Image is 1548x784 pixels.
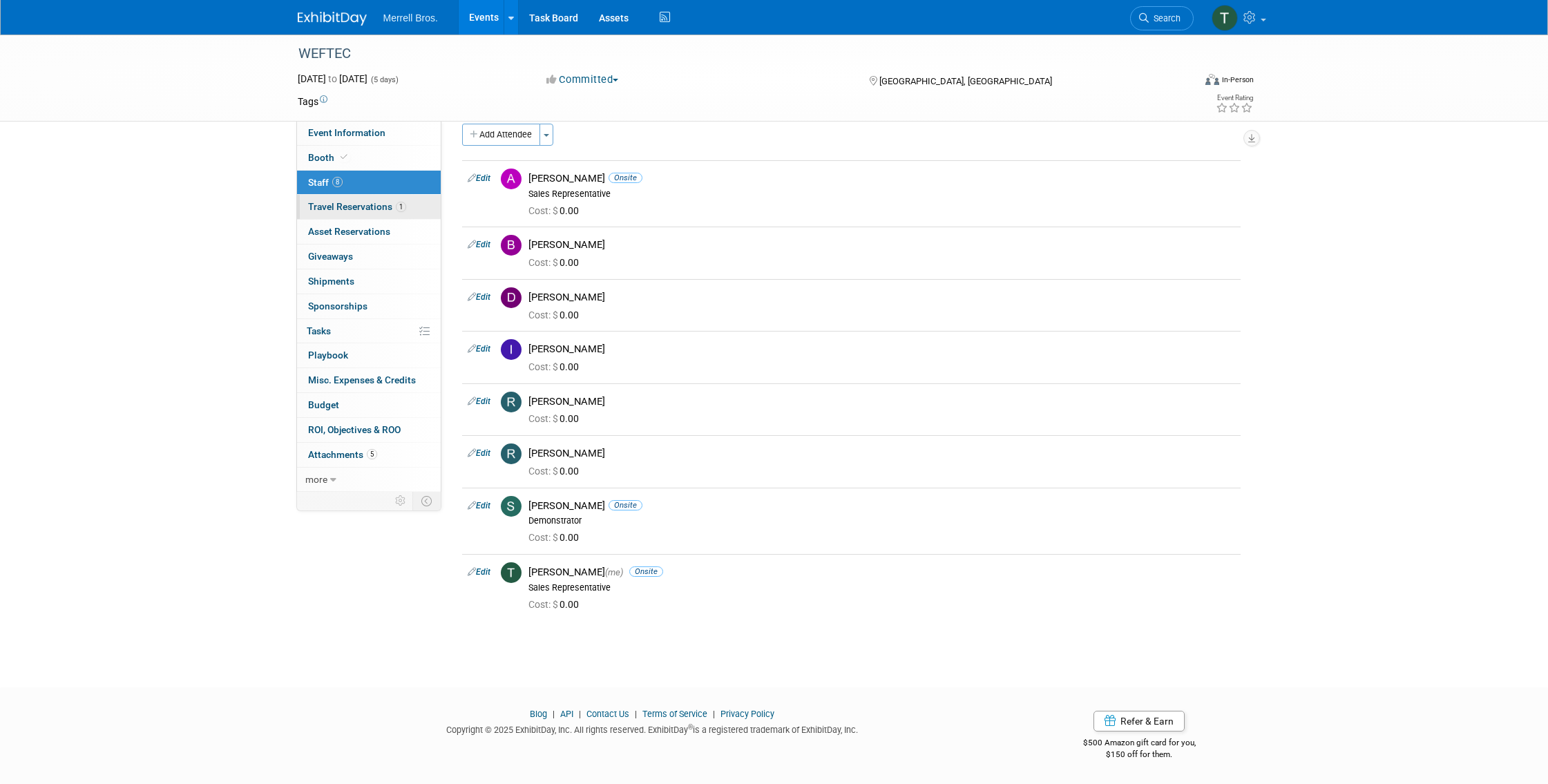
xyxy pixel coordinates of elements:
div: WEFTEC [294,41,1173,66]
span: Event Information [308,127,385,138]
div: In-Person [1221,75,1254,85]
div: Copyright © 2025 ExhibitDay, Inc. All rights reserved. ExhibitDay is a registered trademark of Ex... [298,720,1008,736]
img: Format-Inperson.png [1205,74,1219,85]
a: Refer & Earn [1093,711,1185,732]
div: [PERSON_NAME] [528,395,1235,408]
span: 0.00 [528,361,584,372]
a: Edit [468,240,490,249]
span: Cost: $ [528,361,560,372]
img: B.jpg [501,235,522,256]
span: | [549,709,558,719]
span: to [326,73,339,84]
span: 0.00 [528,466,584,477]
span: 0.00 [528,532,584,543]
img: R.jpg [501,392,522,412]
a: Misc. Expenses & Credits [297,368,441,392]
span: Cost: $ [528,309,560,321]
td: Personalize Event Tab Strip [389,492,413,510]
div: $150 off for them. [1028,749,1251,761]
img: Theresa Lucas [1212,5,1238,31]
span: more [305,474,327,485]
span: 8 [332,177,343,187]
div: [PERSON_NAME] [528,291,1235,304]
span: Sponsorships [308,300,367,312]
span: ROI, Objectives & ROO [308,424,401,435]
span: 0.00 [528,599,584,610]
a: Edit [468,173,490,183]
span: Misc. Expenses & Credits [308,374,416,385]
span: Search [1149,13,1181,23]
i: Booth reservation complete [341,153,347,161]
a: Asset Reservations [297,220,441,244]
div: [PERSON_NAME] [528,499,1235,513]
div: Sales Representative [528,582,1235,593]
div: [PERSON_NAME] [528,343,1235,356]
span: 0.00 [528,413,584,424]
a: Blog [530,709,547,719]
span: Merrell Bros. [383,12,438,23]
span: [DATE] [DATE] [298,73,367,84]
a: Edit [468,448,490,458]
span: [GEOGRAPHIC_DATA], [GEOGRAPHIC_DATA] [879,76,1052,86]
span: Cost: $ [528,599,560,610]
img: T.jpg [501,562,522,583]
span: Giveaways [308,251,353,262]
td: Toggle Event Tabs [412,492,441,510]
a: Contact Us [586,709,629,719]
a: Search [1130,6,1194,30]
div: Demonstrator [528,515,1235,526]
a: Playbook [297,343,441,367]
a: Edit [468,567,490,577]
span: Shipments [308,276,354,287]
a: Edit [468,396,490,406]
a: Event Information [297,121,441,145]
a: Terms of Service [642,709,707,719]
span: Cost: $ [528,466,560,477]
a: Booth [297,146,441,170]
a: API [560,709,573,719]
td: Tags [298,95,327,108]
div: Sales Representative [528,189,1235,200]
sup: ® [688,723,693,731]
a: Sponsorships [297,294,441,318]
span: Staff [308,177,343,188]
span: Onsite [609,173,642,183]
a: Staff8 [297,171,441,195]
div: Event Rating [1216,95,1253,102]
img: S.jpg [501,496,522,517]
button: Add Attendee [462,124,540,146]
span: Attachments [308,449,377,460]
span: Budget [308,399,339,410]
a: Attachments5 [297,443,441,467]
div: Event Format [1112,72,1254,93]
span: Asset Reservations [308,226,390,237]
span: | [575,709,584,719]
a: Budget [297,393,441,417]
a: Edit [468,501,490,510]
span: | [631,709,640,719]
span: Booth [308,152,350,163]
a: Edit [468,344,490,354]
span: Travel Reservations [308,201,406,212]
span: 5 [367,449,377,459]
span: 1 [396,202,406,212]
span: Cost: $ [528,257,560,268]
span: Playbook [308,350,348,361]
img: A.jpg [501,169,522,189]
a: Edit [468,292,490,302]
a: Giveaways [297,245,441,269]
img: R.jpg [501,443,522,464]
button: Committed [542,73,624,87]
span: (me) [605,567,623,577]
a: Travel Reservations1 [297,195,441,219]
a: Tasks [297,319,441,343]
span: Cost: $ [528,532,560,543]
a: ROI, Objectives & ROO [297,418,441,442]
span: 0.00 [528,205,584,216]
div: $500 Amazon gift card for you, [1028,728,1251,760]
a: Shipments [297,269,441,294]
span: Cost: $ [528,413,560,424]
img: ExhibitDay [298,12,367,26]
span: 0.00 [528,309,584,321]
span: | [709,709,718,719]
